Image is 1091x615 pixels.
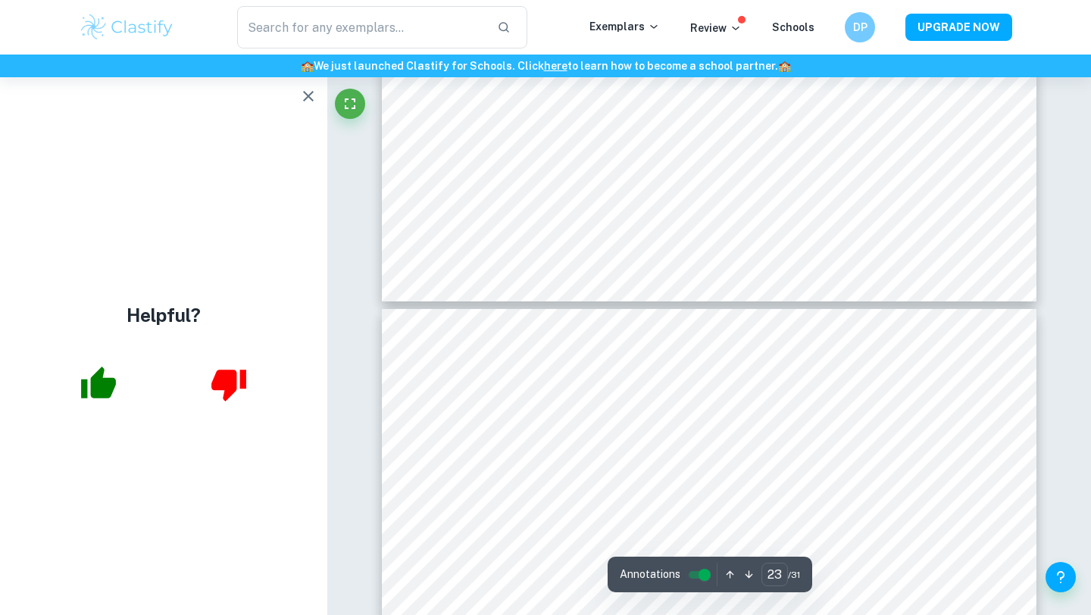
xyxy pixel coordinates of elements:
h4: Helpful? [127,301,201,329]
p: Review [690,20,742,36]
a: here [544,60,567,72]
span: 🏫 [301,60,314,72]
p: Exemplars [589,18,660,35]
h6: We just launched Clastify for Schools. Click to learn how to become a school partner. [3,58,1088,74]
h6: DP [852,19,869,36]
img: Clastify logo [79,12,175,42]
span: / 31 [788,568,800,582]
input: Search for any exemplars... [237,6,485,48]
span: 🏫 [778,60,791,72]
button: UPGRADE NOW [905,14,1012,41]
button: DP [845,12,875,42]
button: Help and Feedback [1046,562,1076,592]
button: Fullscreen [335,89,365,119]
span: Annotations [620,567,680,582]
a: Schools [772,21,814,33]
